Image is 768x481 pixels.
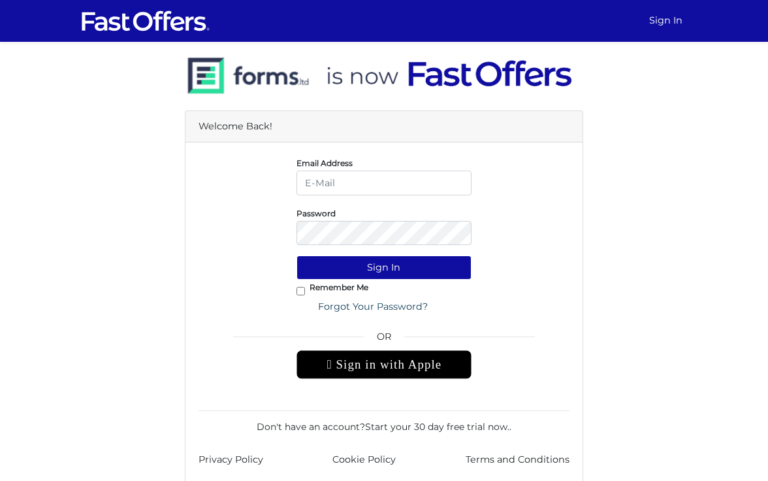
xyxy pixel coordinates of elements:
button: Sign In [296,256,472,280]
label: Password [296,212,336,215]
a: Start your 30 day free trial now. [365,421,509,433]
a: Privacy Policy [199,452,263,467]
label: Remember Me [310,286,368,289]
div: Don't have an account? . [199,410,569,434]
div: Sign in with Apple [296,350,472,379]
a: Cookie Policy [332,452,396,467]
input: E-Mail [296,171,472,195]
a: Sign In [644,8,688,33]
span: OR [296,329,472,350]
div: Welcome Back! [185,111,583,142]
label: Email Address [296,161,353,165]
a: Terms and Conditions [466,452,569,467]
a: Forgot Your Password? [310,295,436,319]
